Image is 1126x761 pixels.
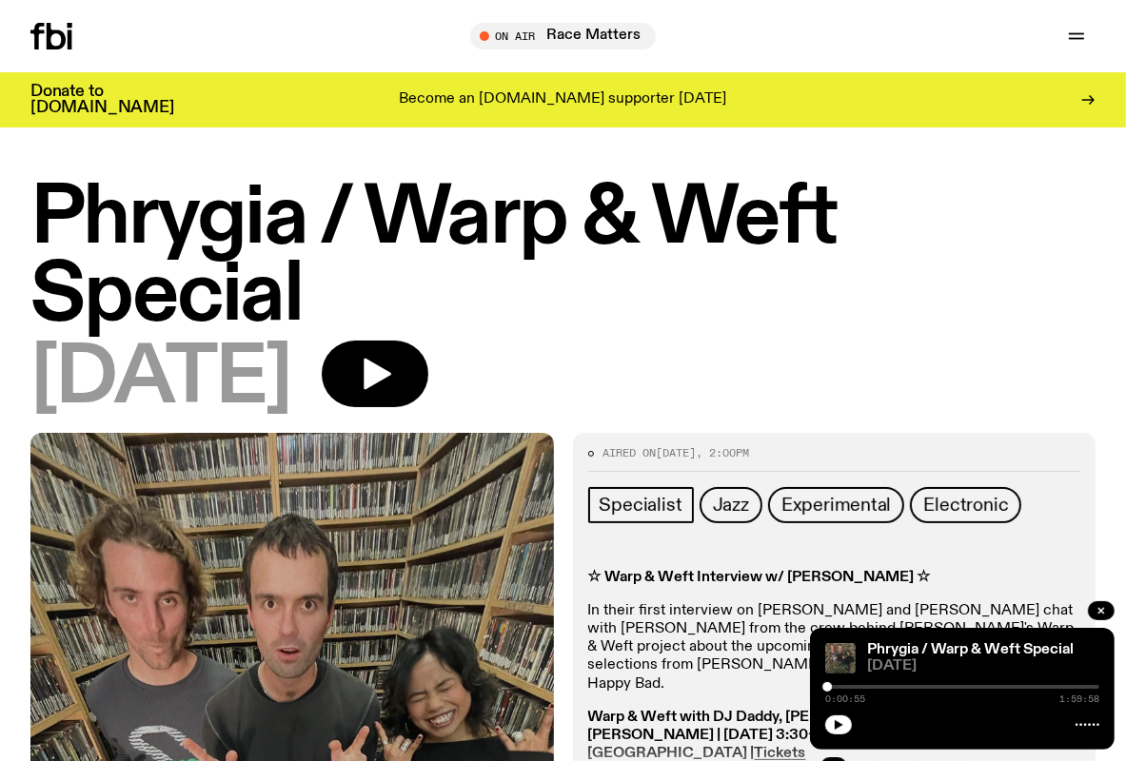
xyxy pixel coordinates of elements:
h1: Phrygia / Warp & Weft Special [30,181,1096,335]
a: Jazz [700,487,762,523]
span: [DATE] [867,659,1099,673]
span: [DATE] [657,445,697,460]
span: Tune in live [491,29,646,43]
strong: Warp & Weft Interview w/ [PERSON_NAME] ☆ [605,570,931,585]
span: Aired on [603,445,657,460]
a: Specialist [588,487,694,523]
span: [DATE] [30,341,291,418]
span: 0:00:55 [825,694,865,704]
a: Experimental [768,487,905,523]
span: Jazz [713,495,749,516]
span: Specialist [600,495,682,516]
p: Become an [DOMAIN_NAME] supporter [DATE] [400,91,727,108]
a: Phrygia / Warp & Weft Special [867,642,1074,657]
strong: ☆ [588,570,602,585]
strong: Warp & Weft with DJ Daddy, [PERSON_NAME], [PERSON_NAME] and [PERSON_NAME] | [DATE] 3:30-8:30pm | ... [588,710,1074,761]
a: Electronic [910,487,1021,523]
p: In their first interview on [PERSON_NAME] and [PERSON_NAME] chat with [PERSON_NAME] from the crew... [588,602,1081,693]
h3: Donate to [DOMAIN_NAME] [30,84,174,116]
button: On AirRace Matters [470,23,656,49]
span: 1:59:58 [1059,694,1099,704]
span: , 2:00pm [697,445,750,460]
span: Electronic [923,495,1008,516]
span: Experimental [781,495,892,516]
